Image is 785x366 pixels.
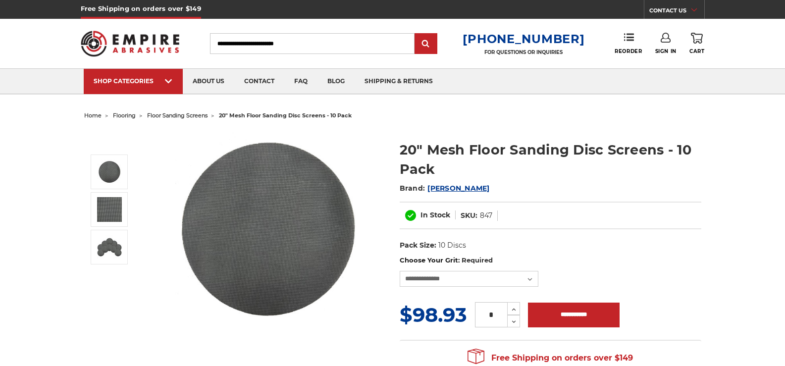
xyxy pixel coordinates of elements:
span: $98.93 [400,303,467,327]
a: Cart [689,33,704,54]
label: Choose Your Grit: [400,256,701,265]
a: faq [284,69,317,94]
dd: 10 Discs [438,240,466,251]
a: Reorder [615,33,642,54]
small: Required [462,256,493,264]
dt: Pack Size: [400,240,436,251]
img: 20" Floor Sanding Mesh Screen [169,130,367,328]
span: Sign In [655,48,677,54]
a: home [84,112,102,119]
a: flooring [113,112,136,119]
a: about us [183,69,234,94]
span: Reorder [615,48,642,54]
a: [PERSON_NAME] [427,184,489,193]
img: 20" Floor Sanding Mesh Screen [97,159,122,184]
a: blog [317,69,355,94]
h1: 20" Mesh Floor Sanding Disc Screens - 10 Pack [400,140,701,179]
span: In Stock [420,210,450,219]
div: SHOP CATEGORIES [94,77,173,85]
img: 20" Sandscreen Mesh Disc [97,197,122,222]
a: CONTACT US [649,5,704,19]
input: Submit [416,34,436,54]
span: Brand: [400,184,425,193]
a: contact [234,69,284,94]
p: FOR QUESTIONS OR INQUIRIES [463,49,584,55]
span: Cart [689,48,704,54]
img: Empire Abrasives [81,24,180,63]
span: 20" mesh floor sanding disc screens - 10 pack [219,112,352,119]
dt: SKU: [461,210,477,221]
a: [PHONE_NUMBER] [463,32,584,46]
dd: 847 [480,210,492,221]
a: floor sanding screens [147,112,208,119]
a: shipping & returns [355,69,443,94]
img: 20" Silicon Carbide Sandscreen Floor Sanding Disc [97,235,122,260]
